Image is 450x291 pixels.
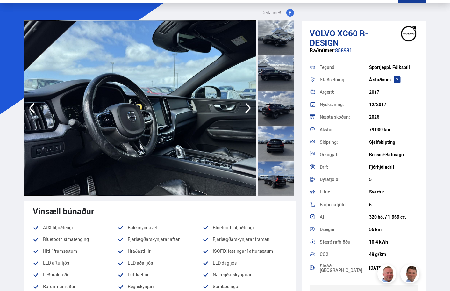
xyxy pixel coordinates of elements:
div: Næsta skoðun: [320,115,369,119]
img: 3162747.jpeg [24,20,256,196]
li: Samlæsingar [203,283,288,290]
div: Bensín+Rafmagn [369,152,418,157]
div: 858981 [310,47,418,60]
div: 2026 [369,114,418,120]
li: Loftkæling [118,271,203,279]
li: AUX hljóðtengi [33,224,118,231]
li: Fjarlægðarskynjarar framan [203,236,288,243]
li: Regnskynjari [118,283,203,290]
div: Nýskráning: [320,102,369,107]
li: Nálægðarskynjarar [203,271,288,279]
div: Sportjeppi, Fólksbíll [369,65,418,70]
div: Farþegafjöldi: [320,202,369,207]
div: Skipting: [320,140,369,144]
img: brand logo [396,24,421,44]
span: XC60 R-DESIGN [310,27,368,48]
div: [DATE] [369,266,418,271]
button: Opna LiveChat spjallviðmót [5,3,24,22]
div: 12/2017 [369,102,418,107]
span: Deila með: [261,9,282,17]
div: 5 [369,202,418,207]
div: Stærð rafhlöðu: [320,240,369,244]
li: ISOFIX festingar í aftursætum [203,247,288,255]
div: 320 hö. / 1.969 cc. [369,215,418,220]
div: Litur: [320,190,369,194]
div: Dyrafjöldi: [320,177,369,182]
div: Fjórhjóladrif [369,164,418,170]
li: LED aðalljós [118,259,203,267]
div: Sjálfskipting [369,140,418,145]
li: Bluetooth hljóðtengi [203,224,288,231]
div: Árgerð: [320,90,369,94]
button: Deila með: [259,9,296,17]
div: 79 000 km. [369,127,418,132]
div: Orkugjafi: [320,152,369,157]
div: Á staðnum [369,77,418,82]
div: 5 [369,177,418,182]
div: Akstur: [320,127,369,132]
div: Staðsetning: [320,77,369,82]
div: Vinsæll búnaður [33,206,288,216]
div: 49 g/km [369,252,418,257]
li: Fjarlægðarskynjarar aftan [118,236,203,243]
div: Drægni: [320,227,369,232]
li: Bakkmyndavél [118,224,203,231]
li: Hiti í framsætum [33,247,118,255]
li: Rafdrifnar rúður [33,283,118,290]
div: Afl: [320,215,369,219]
li: Hraðastillir [118,247,203,255]
li: Bluetooth símatenging [33,236,118,243]
div: Drif: [320,165,369,169]
div: 56 km [369,227,418,232]
div: Svartur [369,189,418,194]
div: Tegund: [320,65,369,69]
span: Raðnúmer: [310,47,335,54]
div: 10.4 kWh [369,239,418,244]
div: CO2: [320,252,369,257]
li: LED dagljós [203,259,288,267]
img: siFngHWaQ9KaOqBr.png [378,265,397,284]
li: LED afturljós [33,259,118,267]
li: Leðuráklæði [33,271,118,279]
span: Volvo [310,27,335,39]
img: FbJEzSuNWCJXmdc-.webp [401,265,420,284]
div: 2017 [369,90,418,95]
div: Skráð í [GEOGRAPHIC_DATA]: [320,264,369,273]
